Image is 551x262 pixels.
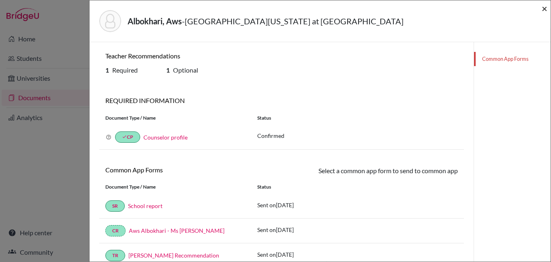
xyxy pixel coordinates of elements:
[542,2,547,14] span: ×
[128,252,219,259] a: [PERSON_NAME] Recommendation
[182,16,404,26] span: - [GEOGRAPHIC_DATA][US_STATE] at [GEOGRAPHIC_DATA]
[143,134,188,141] a: Counselor profile
[105,166,275,174] h6: Common App Forms
[166,66,170,74] b: 1
[173,66,198,74] span: Optional
[105,200,125,212] a: SR
[128,16,182,26] strong: Albokhari, Aws
[257,225,294,234] p: Sent on
[257,250,294,259] p: Sent on
[105,225,126,236] a: CR
[105,66,109,74] b: 1
[105,52,275,60] h6: Teacher Recommendations
[257,131,458,140] p: Confirmed
[251,114,464,122] div: Status
[474,52,551,66] a: Common App Forms
[542,4,547,13] button: Close
[99,183,251,191] div: Document Type / Name
[129,227,224,234] a: Aws Albokhari - Ms [PERSON_NAME]
[251,183,464,191] div: Status
[282,166,464,177] div: Select a common app form to send to common app
[276,202,294,208] span: [DATE]
[105,250,125,261] a: TR
[276,251,294,258] span: [DATE]
[257,201,294,209] p: Sent on
[112,66,138,74] span: Required
[99,114,251,122] div: Document Type / Name
[115,131,140,143] a: doneCP
[122,134,127,139] i: done
[128,202,162,209] a: School report
[276,226,294,233] span: [DATE]
[99,97,464,104] h6: REQUIRED INFORMATION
